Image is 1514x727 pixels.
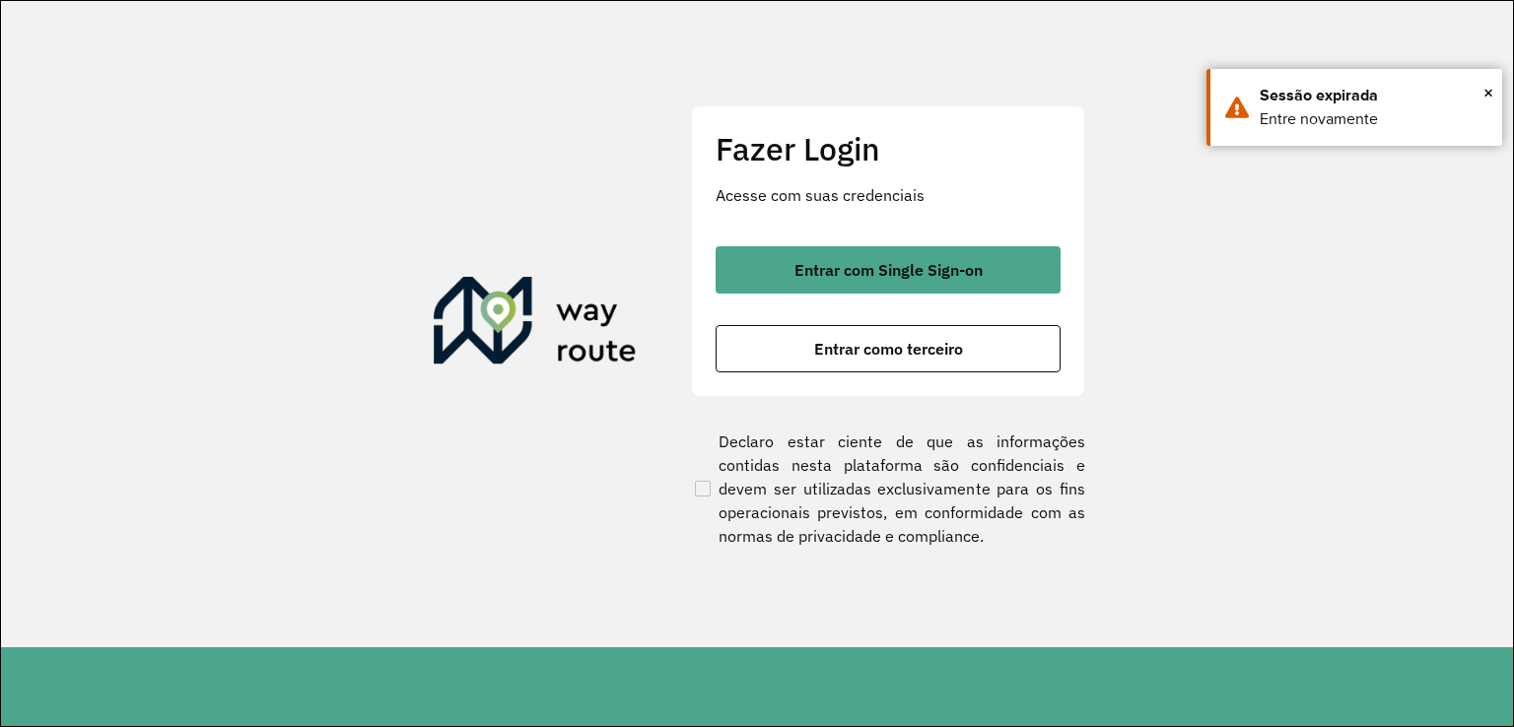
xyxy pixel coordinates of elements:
button: Close [1483,78,1493,107]
h2: Fazer Login [716,130,1061,167]
button: button [716,325,1061,372]
span: × [1483,78,1493,107]
button: button [716,246,1061,294]
img: Roteirizador AmbevTech [434,277,637,371]
label: Declaro estar ciente de que as informações contidas nesta plataforma são confidenciais e devem se... [691,430,1085,548]
div: Entre novamente [1260,107,1487,131]
div: Sessão expirada [1260,84,1487,107]
span: Entrar com Single Sign-on [794,262,983,278]
span: Entrar como terceiro [814,341,963,357]
p: Acesse com suas credenciais [716,183,1061,207]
